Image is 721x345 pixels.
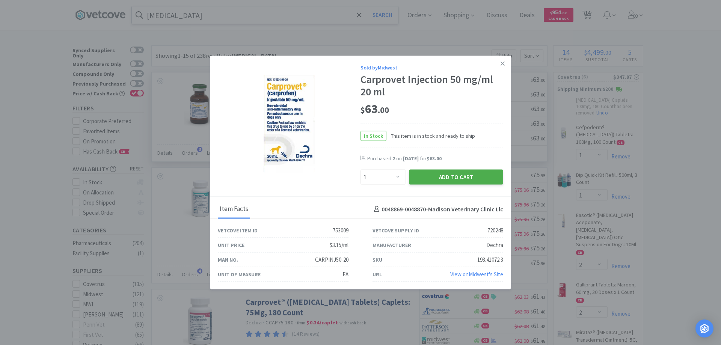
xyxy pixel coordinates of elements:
[333,226,348,235] div: 753009
[392,155,395,161] span: 2
[477,255,503,264] div: 193.41072.3
[486,241,503,250] div: Dechra
[264,75,315,173] img: 5dabe99bc4f94859a0a9a355178ec276_720248.jpeg
[487,226,503,235] div: 720248
[695,319,713,337] div: Open Intercom Messenger
[360,105,365,115] span: $
[330,241,348,250] div: $3.15/ml
[373,270,382,279] div: URL
[218,270,261,279] div: Unit of Measure
[409,170,503,185] button: Add to Cart
[450,271,503,278] a: View onMidwest's Site
[427,155,442,161] span: $63.00
[218,256,238,264] div: Man No.
[360,101,389,116] span: 63
[315,255,348,264] div: CARPINJ50-20
[367,155,503,162] div: Purchased on for
[371,205,503,214] h4: 0048869-0048870 - Madison Veterinary Clinic Llc
[403,155,419,161] span: [DATE]
[218,241,244,249] div: Unit Price
[378,105,389,115] span: . 00
[386,131,475,140] span: This item is in stock and ready to ship
[342,270,348,279] div: EA
[218,200,250,219] div: Item Facts
[360,63,503,71] div: Sold by Midwest
[361,131,386,140] span: In Stock
[373,256,382,264] div: SKU
[218,226,258,235] div: Vetcove Item ID
[373,226,419,235] div: Vetcove Supply ID
[373,241,411,249] div: Manufacturer
[360,73,503,98] div: Carprovet Injection 50 mg/ml 20 ml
